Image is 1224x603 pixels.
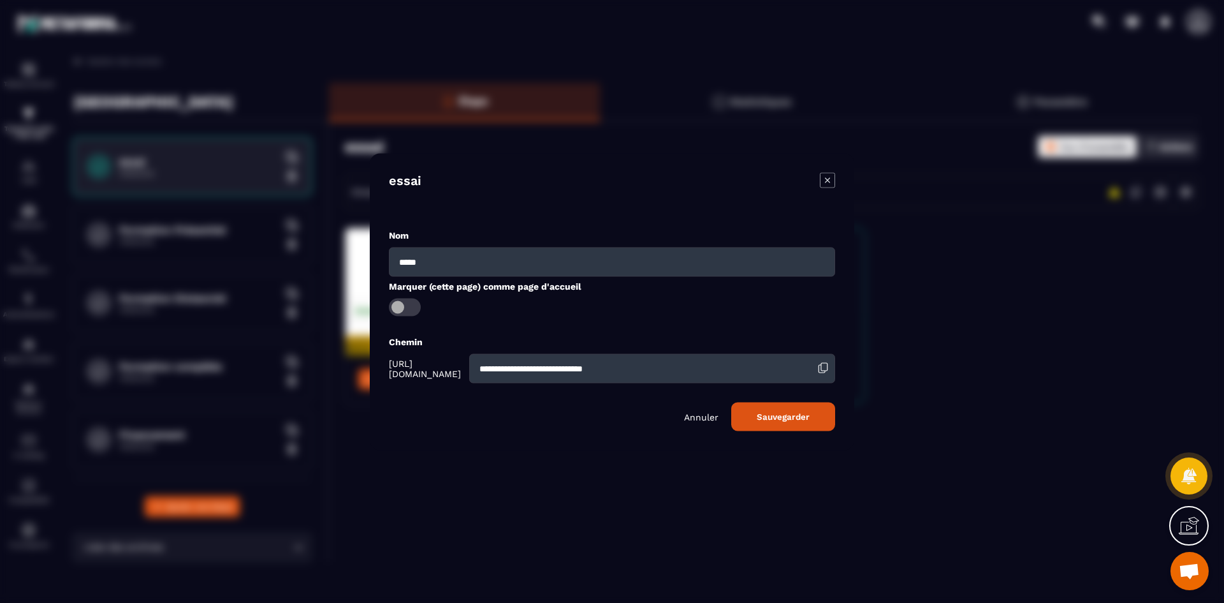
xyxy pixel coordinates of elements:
[389,336,423,346] label: Chemin
[389,281,581,291] label: Marquer (cette page) comme page d'accueil
[389,172,421,190] h4: essai
[389,358,466,378] span: [URL][DOMAIN_NAME]
[389,230,409,240] label: Nom
[731,402,835,431] button: Sauvegarder
[1170,552,1209,590] a: Ouvrir le chat
[684,412,718,422] p: Annuler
